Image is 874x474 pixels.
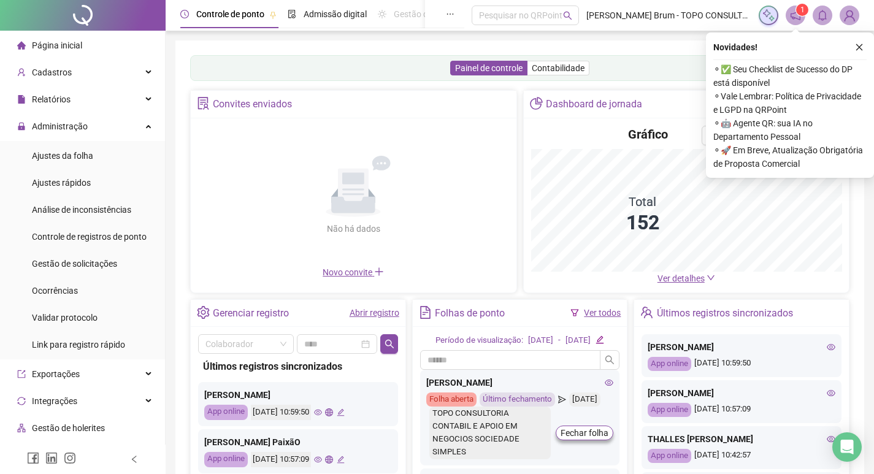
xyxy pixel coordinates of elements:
[419,306,432,319] span: file-text
[32,340,125,350] span: Link para registro rápido
[17,424,26,432] span: apartment
[32,423,105,433] span: Gestão de holerites
[196,9,264,19] span: Controle de ponto
[323,267,384,277] span: Novo convite
[530,97,543,110] span: pie-chart
[204,435,392,449] div: [PERSON_NAME] PaixãO
[605,378,613,387] span: eye
[648,357,691,371] div: App online
[713,143,867,170] span: ⚬ 🚀 Em Breve, Atualização Obrigatória de Proposta Comercial
[455,63,523,73] span: Painel de controle
[561,426,608,440] span: Fechar folha
[563,11,572,20] span: search
[648,449,835,463] div: [DATE] 10:42:57
[707,273,715,282] span: down
[840,6,859,25] img: 87885
[648,340,835,354] div: [PERSON_NAME]
[648,403,835,417] div: [DATE] 10:57:09
[648,449,691,463] div: App online
[32,94,71,104] span: Relatórios
[605,355,615,365] span: search
[657,273,705,283] span: Ver detalhes
[713,63,867,90] span: ⚬ ✅ Seu Checklist de Sucesso do DP está disponível
[32,313,98,323] span: Validar protocolo
[855,43,864,52] span: close
[17,397,26,405] span: sync
[435,303,505,324] div: Folhas de ponto
[337,408,345,416] span: edit
[17,41,26,50] span: home
[832,432,862,462] div: Open Intercom Messenger
[569,392,600,407] div: [DATE]
[586,9,751,22] span: [PERSON_NAME] Brum - TOPO CONSULTORIA CONTABIL E APOIO EM NEGOCIOS SOCIEDADE SIMPLES
[32,151,93,161] span: Ajustes da folha
[17,122,26,131] span: lock
[337,456,345,464] span: edit
[827,435,835,443] span: eye
[32,178,91,188] span: Ajustes rápidos
[197,306,210,319] span: setting
[385,339,394,349] span: search
[130,455,139,464] span: left
[213,303,289,324] div: Gerenciar registro
[657,273,715,283] a: Ver detalhes down
[713,40,757,54] span: Novidades !
[827,389,835,397] span: eye
[314,408,322,416] span: eye
[32,259,117,269] span: Gestão de solicitações
[558,392,566,407] span: send
[32,121,88,131] span: Administração
[325,408,333,416] span: global
[648,357,835,371] div: [DATE] 10:59:50
[32,396,77,406] span: Integrações
[648,432,835,446] div: THALLES [PERSON_NAME]
[32,286,78,296] span: Ocorrências
[32,205,131,215] span: Análise de inconsistências
[528,334,553,347] div: [DATE]
[628,126,668,143] h4: Gráfico
[657,303,793,324] div: Últimos registros sincronizados
[790,10,801,21] span: notification
[648,386,835,400] div: [PERSON_NAME]
[796,4,808,16] sup: 1
[17,68,26,77] span: user-add
[378,10,386,18] span: sun
[394,9,456,19] span: Gestão de férias
[288,10,296,18] span: file-done
[426,392,477,407] div: Folha aberta
[204,405,248,420] div: App online
[17,370,26,378] span: export
[713,90,867,117] span: ⚬ Vale Lembrar: Política de Privacidade e LGPD na QRPoint
[827,343,835,351] span: eye
[203,359,393,374] div: Últimos registros sincronizados
[800,6,805,14] span: 1
[596,335,604,343] span: edit
[64,452,76,464] span: instagram
[314,456,322,464] span: eye
[213,94,292,115] div: Convites enviados
[180,10,189,18] span: clock-circle
[648,403,691,417] div: App online
[713,117,867,143] span: ⚬ 🤖 Agente QR: sua IA no Departamento Pessoal
[640,306,653,319] span: team
[565,334,591,347] div: [DATE]
[570,308,579,317] span: filter
[269,11,277,18] span: pushpin
[251,452,311,467] div: [DATE] 10:57:09
[446,10,454,18] span: ellipsis
[297,222,410,235] div: Não há dados
[584,308,621,318] a: Ver todos
[426,376,614,389] div: [PERSON_NAME]
[45,452,58,464] span: linkedin
[32,40,82,50] span: Página inicial
[32,232,147,242] span: Controle de registros de ponto
[350,308,399,318] a: Abrir registro
[546,94,642,115] div: Dashboard de jornada
[204,452,248,467] div: App online
[435,334,523,347] div: Período de visualização:
[251,405,311,420] div: [DATE] 10:59:50
[558,334,561,347] div: -
[325,456,333,464] span: global
[27,452,39,464] span: facebook
[480,392,555,407] div: Último fechamento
